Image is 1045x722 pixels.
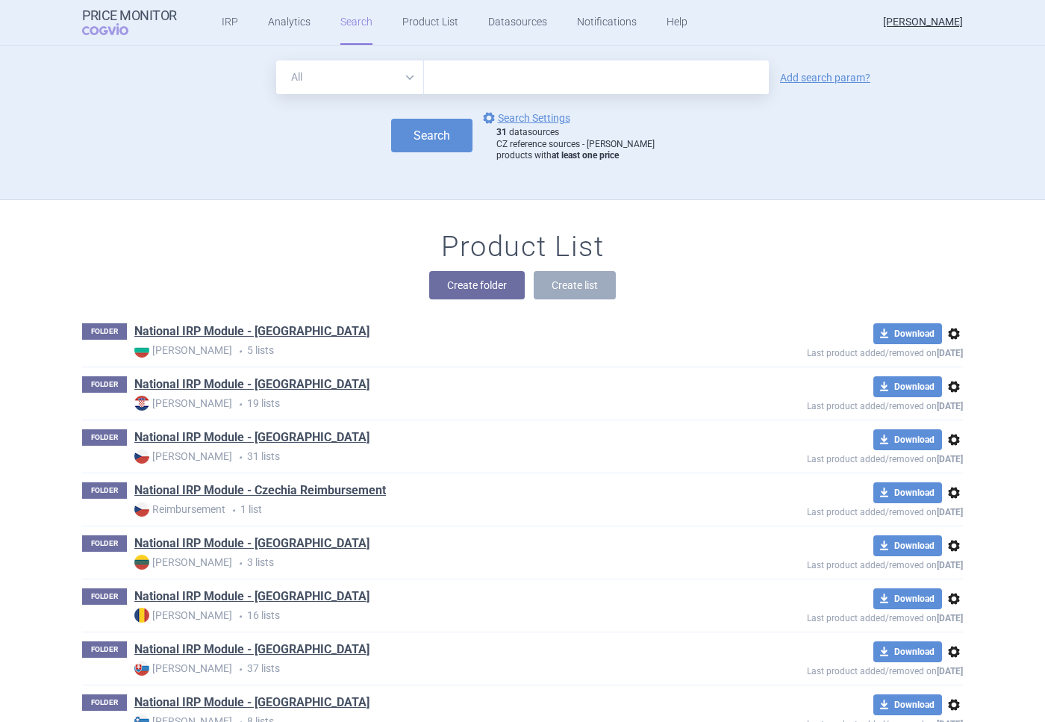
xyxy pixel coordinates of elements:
button: Search [391,119,472,152]
p: Last product added/removed on [699,503,963,517]
p: FOLDER [82,588,127,605]
i: • [225,503,240,518]
p: FOLDER [82,641,127,658]
button: Download [873,376,942,397]
p: FOLDER [82,694,127,711]
a: National IRP Module - [GEOGRAPHIC_DATA] [134,588,369,605]
h1: National IRP Module - Czechia Reimbursement [134,482,386,502]
img: SK [134,661,149,676]
img: RO [134,608,149,623]
p: 16 lists [134,608,699,623]
i: • [232,556,247,571]
a: National IRP Module - [GEOGRAPHIC_DATA] [134,323,369,340]
p: 3 lists [134,555,699,570]
i: • [232,662,247,677]
a: National IRP Module - Czechia Reimbursement [134,482,386,499]
strong: [PERSON_NAME] [134,449,232,464]
i: • [232,450,247,465]
p: Last product added/removed on [699,662,963,676]
strong: [DATE] [937,454,963,464]
p: Last product added/removed on [699,397,963,411]
p: 19 lists [134,396,699,411]
div: datasources CZ reference sources - [PERSON_NAME] products with [496,127,655,162]
a: Price MonitorCOGVIO [82,8,177,37]
strong: Price Monitor [82,8,177,23]
h1: National IRP Module - Lithuania [134,535,369,555]
img: CZ [134,449,149,464]
p: Last product added/removed on [699,609,963,623]
img: CZ [134,502,149,517]
p: FOLDER [82,535,127,552]
p: 5 lists [134,343,699,358]
p: 31 lists [134,449,699,464]
span: COGVIO [82,23,149,35]
strong: [DATE] [937,613,963,623]
button: Create list [534,271,616,299]
p: Last product added/removed on [699,450,963,464]
strong: [PERSON_NAME] [134,608,232,623]
i: • [232,609,247,624]
strong: [PERSON_NAME] [134,555,232,570]
button: Download [873,535,942,556]
p: 37 lists [134,661,699,676]
h1: National IRP Module - Bulgaria [134,323,369,343]
a: National IRP Module - [GEOGRAPHIC_DATA] [134,641,369,658]
a: Add search param? [780,72,870,83]
h1: National IRP Module - Slovenia [134,694,369,714]
i: • [232,344,247,359]
strong: [DATE] [937,401,963,411]
h1: Product List [441,230,604,264]
strong: [DATE] [937,666,963,676]
p: FOLDER [82,376,127,393]
button: Download [873,641,942,662]
p: FOLDER [82,429,127,446]
img: LT [134,555,149,570]
strong: Reimbursement [134,502,225,517]
strong: [DATE] [937,560,963,570]
strong: [PERSON_NAME] [134,396,232,411]
strong: at least one price [552,150,619,161]
a: Search Settings [480,109,570,127]
button: Download [873,429,942,450]
button: Create folder [429,271,525,299]
a: National IRP Module - [GEOGRAPHIC_DATA] [134,376,369,393]
button: Download [873,323,942,344]
p: Last product added/removed on [699,344,963,358]
p: Last product added/removed on [699,556,963,570]
p: FOLDER [82,323,127,340]
button: Download [873,482,942,503]
h1: National IRP Module - Czechia [134,429,369,449]
strong: [PERSON_NAME] [134,661,232,676]
strong: [DATE] [937,507,963,517]
img: HR [134,396,149,411]
a: National IRP Module - [GEOGRAPHIC_DATA] [134,535,369,552]
i: • [232,397,247,412]
h1: National IRP Module - Croatia [134,376,369,396]
a: National IRP Module - [GEOGRAPHIC_DATA] [134,429,369,446]
button: Download [873,694,942,715]
a: National IRP Module - [GEOGRAPHIC_DATA] [134,694,369,711]
h1: National IRP Module - Slovakia [134,641,369,661]
button: Download [873,588,942,609]
img: BG [134,343,149,358]
strong: [PERSON_NAME] [134,343,232,358]
p: 1 list [134,502,699,517]
strong: [DATE] [937,348,963,358]
p: FOLDER [82,482,127,499]
h1: National IRP Module - Romania [134,588,369,608]
strong: 31 [496,127,507,137]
